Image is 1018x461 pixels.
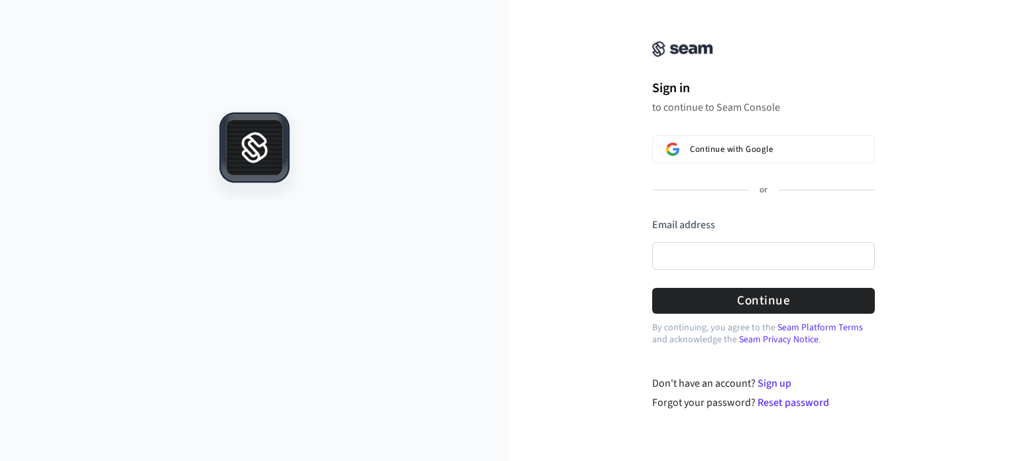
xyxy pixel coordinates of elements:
span: Continue with Google [690,144,773,155]
label: Email address [652,218,715,232]
p: or [760,184,767,196]
button: Sign in with GoogleContinue with Google [652,135,875,163]
img: Seam Console [652,41,713,57]
a: Seam Privacy Notice [739,333,819,346]
div: Forgot your password? [652,395,876,411]
div: Don't have an account? [652,375,876,391]
p: to continue to Seam Console [652,101,875,114]
button: Continue [652,288,875,314]
a: Reset password [758,395,829,410]
a: Seam Platform Terms [777,321,863,334]
img: Sign in with Google [666,143,679,156]
h1: Sign in [652,78,875,98]
a: Sign up [758,376,791,391]
p: By continuing, you agree to the and acknowledge the . [652,322,875,346]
